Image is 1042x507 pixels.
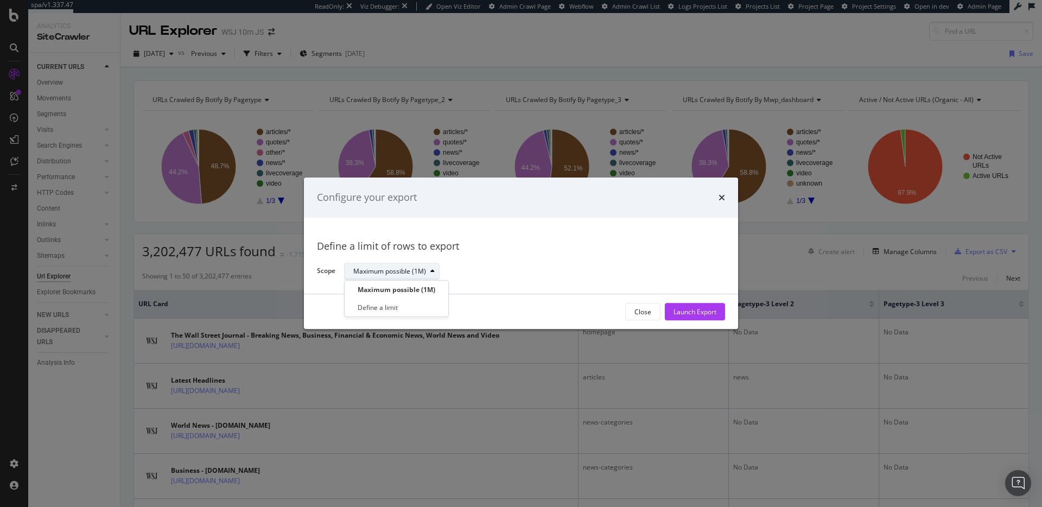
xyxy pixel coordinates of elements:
div: Launch Export [674,307,716,316]
div: Open Intercom Messenger [1005,470,1031,496]
button: Close [625,303,660,321]
div: times [719,191,725,205]
button: Launch Export [665,303,725,321]
div: Maximum possible (1M) [358,285,435,294]
div: Maximum possible (1M) [353,268,426,275]
button: Maximum possible (1M) [344,263,440,280]
div: Define a limit [358,303,398,312]
div: Configure your export [317,191,417,205]
div: Define a limit of rows to export [317,239,725,253]
label: Scope [317,267,335,278]
div: modal [304,178,738,329]
div: Close [634,307,651,316]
